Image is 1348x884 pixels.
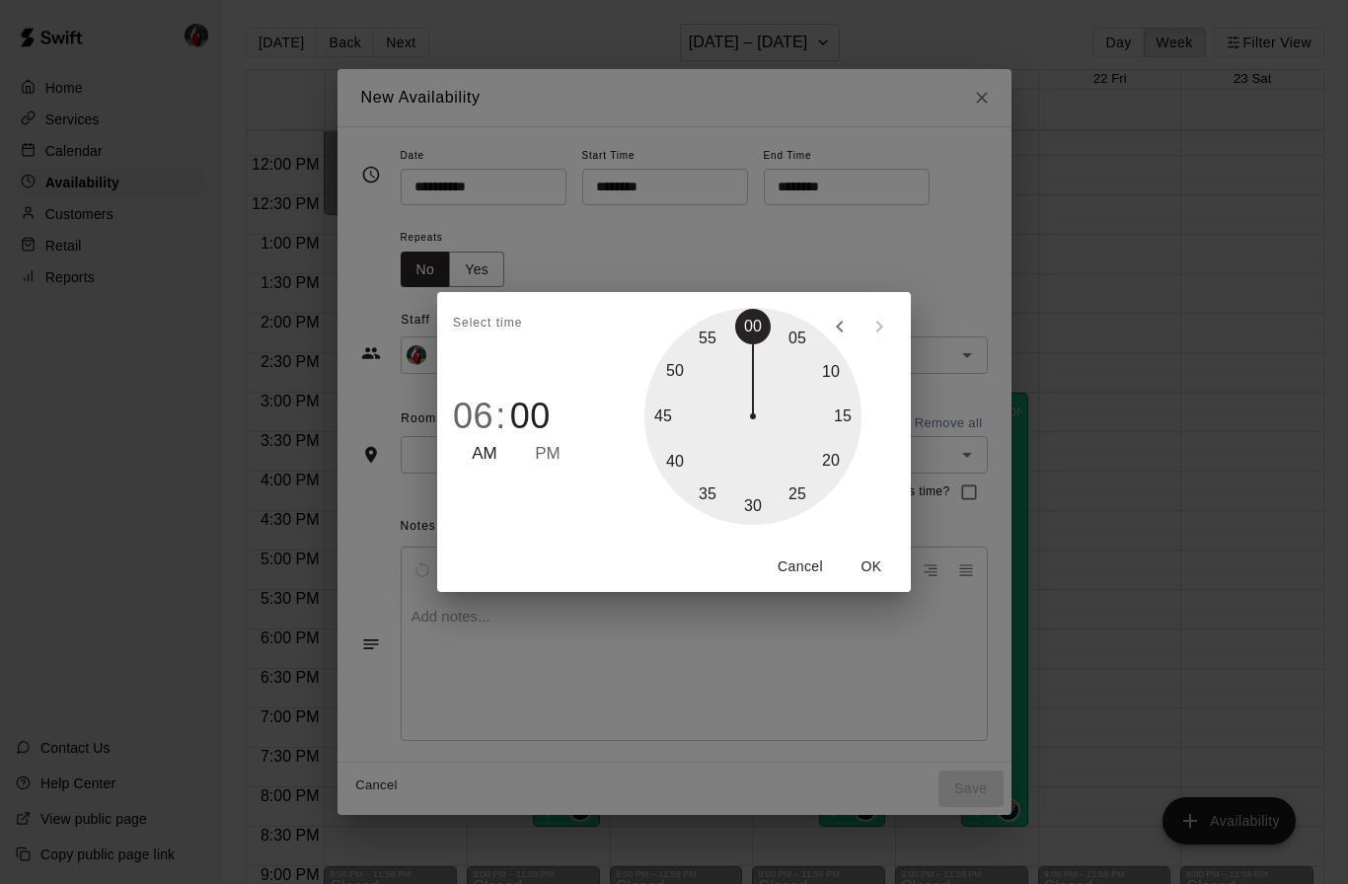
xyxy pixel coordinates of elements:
[495,396,506,437] span: :
[453,308,522,339] span: Select time
[453,396,493,437] button: 06
[820,307,860,346] button: open previous view
[769,549,832,585] button: Cancel
[510,396,551,437] button: 00
[535,441,561,468] button: PM
[472,441,497,468] button: AM
[840,549,903,585] button: OK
